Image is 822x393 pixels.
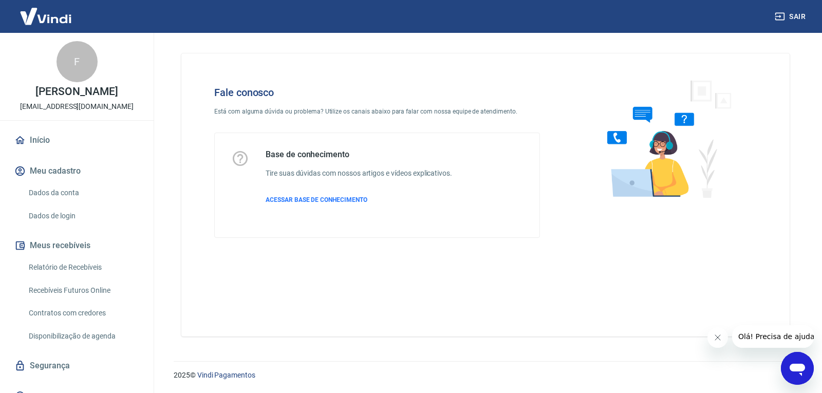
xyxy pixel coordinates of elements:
a: Segurança [12,354,141,377]
a: Recebíveis Futuros Online [25,280,141,301]
p: 2025 © [174,370,797,381]
button: Meus recebíveis [12,234,141,257]
iframe: Mensagem da empresa [732,325,814,348]
p: [EMAIL_ADDRESS][DOMAIN_NAME] [20,101,134,112]
iframe: Fechar mensagem [707,327,728,348]
p: Está com alguma dúvida ou problema? Utilize os canais abaixo para falar com nossa equipe de atend... [214,107,540,116]
a: Disponibilização de agenda [25,326,141,347]
h5: Base de conhecimento [266,149,452,160]
img: Vindi [12,1,79,32]
span: Olá! Precisa de ajuda? [6,7,86,15]
a: Contratos com credores [25,303,141,324]
button: Sair [773,7,810,26]
a: Dados de login [25,205,141,227]
h6: Tire suas dúvidas com nossos artigos e vídeos explicativos. [266,168,452,179]
button: Meu cadastro [12,160,141,182]
span: ACESSAR BASE DE CONHECIMENTO [266,196,367,203]
a: Início [12,129,141,152]
p: [PERSON_NAME] [35,86,118,97]
a: Relatório de Recebíveis [25,257,141,278]
a: Dados da conta [25,182,141,203]
a: Vindi Pagamentos [197,371,255,379]
iframe: Botão para abrir a janela de mensagens [781,352,814,385]
h4: Fale conosco [214,86,540,99]
img: Fale conosco [587,70,743,207]
div: F [57,41,98,82]
a: ACESSAR BASE DE CONHECIMENTO [266,195,452,204]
